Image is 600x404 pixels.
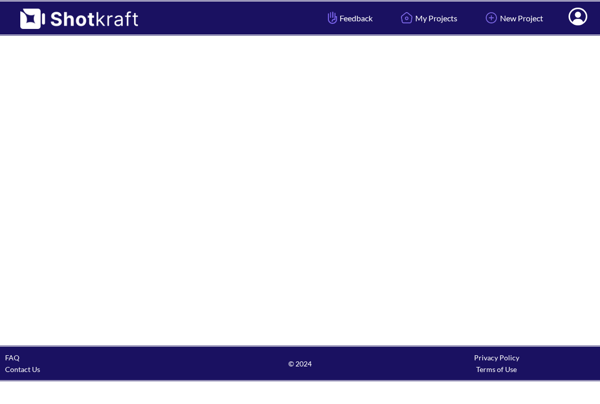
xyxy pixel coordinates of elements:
[483,9,500,26] img: Add Icon
[5,365,40,374] a: Contact Us
[202,358,398,369] span: © 2024
[398,9,415,26] img: Home Icon
[475,5,551,31] a: New Project
[390,5,465,31] a: My Projects
[5,353,19,362] a: FAQ
[325,12,373,24] span: Feedback
[398,363,595,375] div: Terms of Use
[398,352,595,363] div: Privacy Policy
[325,9,340,26] img: Hand Icon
